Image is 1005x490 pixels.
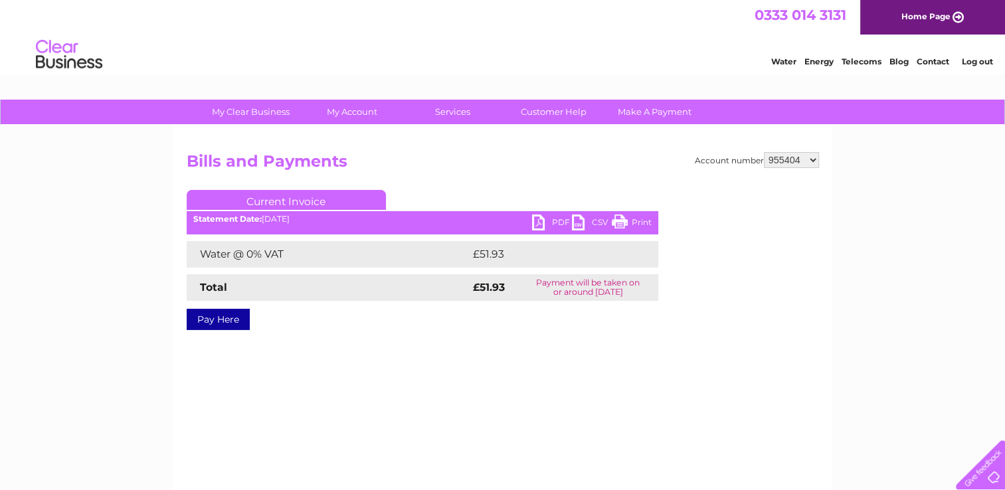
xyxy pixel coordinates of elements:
a: Print [612,214,652,234]
a: Services [398,100,507,124]
a: Pay Here [187,309,250,330]
img: logo.png [35,35,103,75]
a: PDF [532,214,572,234]
td: Payment will be taken on or around [DATE] [518,274,658,301]
a: Energy [804,56,834,66]
a: Customer Help [499,100,608,124]
a: Current Invoice [187,190,386,210]
div: Account number [695,152,819,168]
b: Statement Date: [193,214,262,224]
a: Contact [917,56,949,66]
h2: Bills and Payments [187,152,819,177]
div: [DATE] [187,214,658,224]
strong: Total [200,281,227,293]
a: CSV [572,214,612,234]
a: My Account [297,100,407,124]
strong: £51.93 [473,281,505,293]
a: Water [771,56,796,66]
a: Make A Payment [600,100,709,124]
a: Telecoms [842,56,881,66]
a: 0333 014 3131 [755,7,846,23]
a: Log out [961,56,992,66]
a: My Clear Business [196,100,306,124]
td: Water @ 0% VAT [187,241,470,268]
a: Blog [889,56,909,66]
div: Clear Business is a trading name of Verastar Limited (registered in [GEOGRAPHIC_DATA] No. 3667643... [189,7,817,64]
td: £51.93 [470,241,630,268]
